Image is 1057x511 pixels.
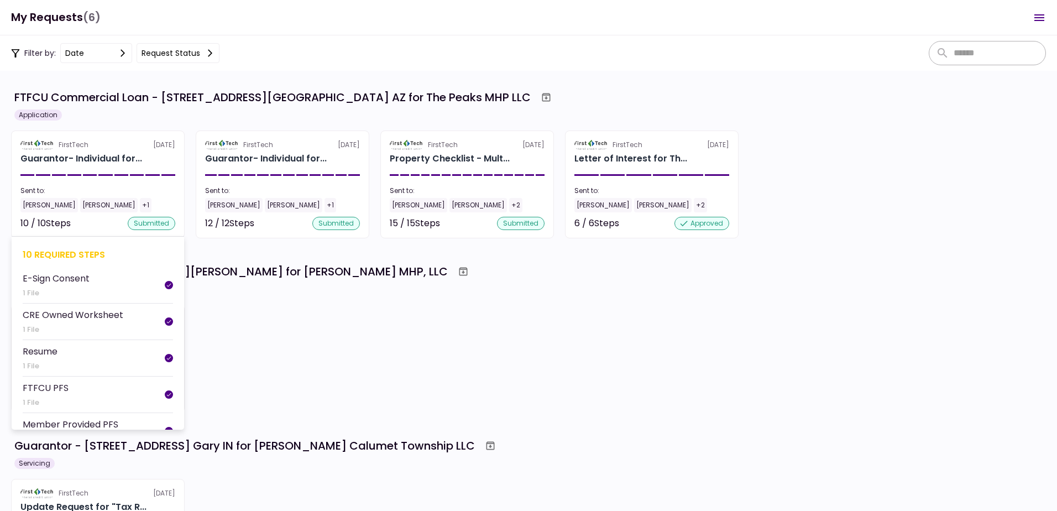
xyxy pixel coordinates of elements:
div: Sent to: [574,186,729,196]
img: Partner logo [574,140,608,150]
div: FirstTech [613,140,642,150]
h1: My Requests [11,6,101,29]
div: [DATE] [20,488,175,498]
span: (6) [83,6,101,29]
div: FirstTech [59,140,88,150]
div: Guarantor - [STREET_ADDRESS][PERSON_NAME] for [PERSON_NAME] MHP, LLC [14,263,448,280]
button: Open menu [1026,4,1053,31]
div: 12 / 12 Steps [205,217,254,230]
div: approved [674,217,729,230]
div: submitted [128,217,175,230]
div: [PERSON_NAME] [390,198,447,212]
div: 6 / 6 Steps [574,217,619,230]
div: 10 required steps [23,248,173,262]
div: Guarantor- Individual for The Peaks MHP LLC Cristina Sosa [20,152,142,165]
div: [PERSON_NAME] [20,198,78,212]
div: E-Sign Consent [23,272,90,285]
div: [DATE] [205,140,360,150]
div: FTFCU Commercial Loan - [STREET_ADDRESS][GEOGRAPHIC_DATA] AZ for The Peaks MHP LLC [14,89,531,106]
div: +1 [325,198,336,212]
div: +2 [694,198,707,212]
div: 1 File [23,288,90,299]
div: Guarantor - [STREET_ADDRESS] Gary IN for [PERSON_NAME] Calumet Township LLC [14,437,475,454]
button: Archive workflow [480,436,500,456]
div: Sent to: [20,186,175,196]
img: Partner logo [20,140,54,150]
div: Servicing [14,458,55,469]
div: 15 / 15 Steps [390,217,440,230]
div: 10 / 10 Steps [20,217,71,230]
div: FTFCU PFS [23,381,69,395]
div: [PERSON_NAME] [574,198,632,212]
div: +2 [509,198,522,212]
div: 1 File [23,397,69,408]
div: Filter by: [11,43,219,63]
img: Partner logo [20,488,54,498]
div: 1 File [23,324,123,335]
div: [PERSON_NAME] [634,198,692,212]
div: Guarantor- Individual for The Peaks MHP LLC Jack Cardinal [205,152,327,165]
button: Request status [137,43,219,63]
div: [DATE] [574,140,729,150]
div: Letter of Interest for The Peaks MHP LLC 6110 N US Hwy 89 Flagstaff AZ [574,152,687,165]
div: [PERSON_NAME] [449,198,507,212]
img: Partner logo [390,140,423,150]
img: Partner logo [205,140,239,150]
div: Member Provided PFS [23,418,118,431]
div: Sent to: [205,186,360,196]
button: date [60,43,132,63]
button: Archive workflow [453,262,473,281]
div: FirstTech [428,140,458,150]
div: FirstTech [243,140,273,150]
button: Archive workflow [536,87,556,107]
div: [PERSON_NAME] [80,198,138,212]
div: [PERSON_NAME] [265,198,322,212]
div: +1 [140,198,151,212]
div: 1 File [23,361,57,372]
div: Application [14,109,62,121]
div: date [65,47,84,59]
div: Property Checklist - Multi-Family for The Peaks MHP LLC 6110 N US Hwy 89 [390,152,510,165]
div: [DATE] [390,140,545,150]
div: Resume [23,345,57,358]
div: submitted [312,217,360,230]
div: Sent to: [390,186,545,196]
div: [PERSON_NAME] [205,198,263,212]
div: submitted [497,217,545,230]
div: CRE Owned Worksheet [23,308,123,322]
div: FirstTech [59,488,88,498]
div: [DATE] [20,140,175,150]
